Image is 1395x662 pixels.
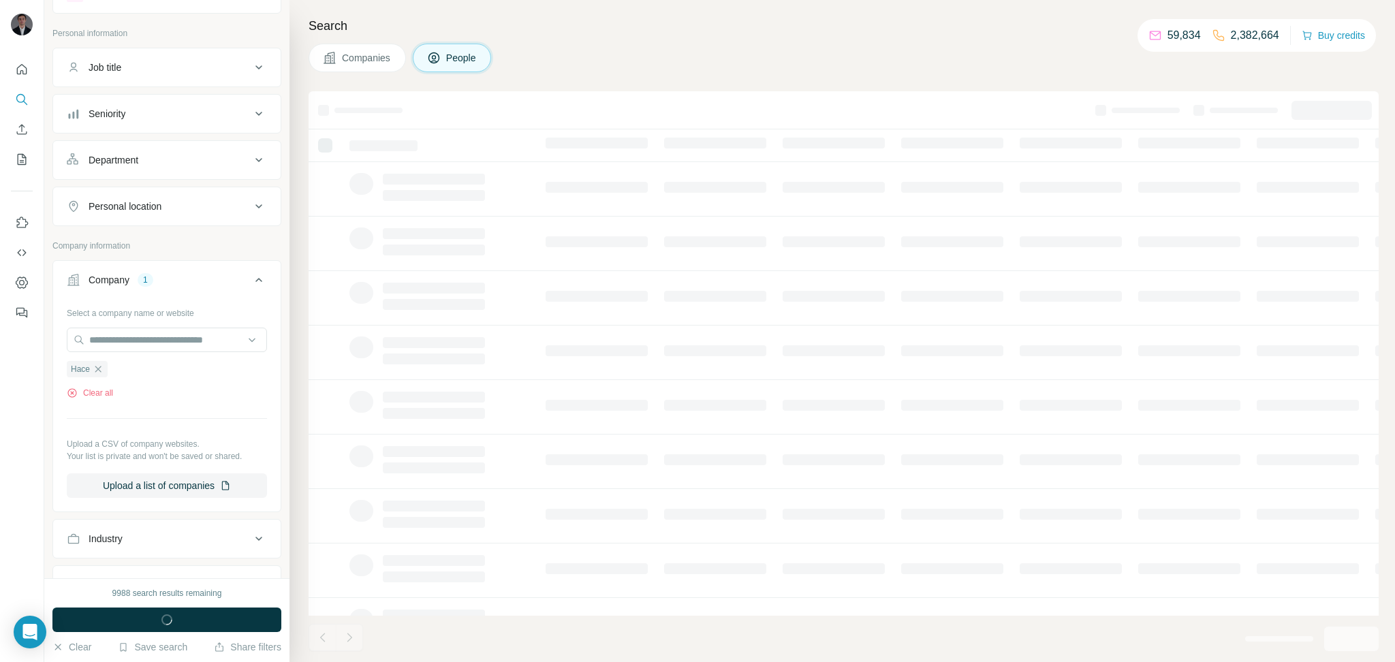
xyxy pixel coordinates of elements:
div: Department [89,153,138,167]
button: My lists [11,147,33,172]
span: People [446,51,477,65]
button: Search [11,87,33,112]
button: Enrich CSV [11,117,33,142]
button: Company1 [53,264,281,302]
p: Personal information [52,27,281,40]
button: Quick start [11,57,33,82]
p: Your list is private and won't be saved or shared. [67,450,267,462]
div: Job title [89,61,121,74]
button: Personal location [53,190,281,223]
div: 9988 search results remaining [112,587,222,599]
div: Company [89,273,129,287]
button: Clear [52,640,91,654]
p: Company information [52,240,281,252]
button: Save search [118,640,187,654]
div: Industry [89,532,123,546]
div: Seniority [89,107,125,121]
button: Seniority [53,97,281,130]
span: Hace [71,363,90,375]
button: Feedback [11,300,33,325]
div: Personal location [89,200,161,213]
button: Share filters [214,640,281,654]
button: HQ location [53,569,281,601]
button: Dashboard [11,270,33,295]
p: 2,382,664 [1231,27,1279,44]
h4: Search [309,16,1379,35]
button: Upload a list of companies [67,473,267,498]
button: Use Surfe on LinkedIn [11,210,33,235]
p: Upload a CSV of company websites. [67,438,267,450]
button: Job title [53,51,281,84]
button: Clear all [67,387,113,399]
div: Open Intercom Messenger [14,616,46,648]
button: Department [53,144,281,176]
button: Industry [53,522,281,555]
img: Avatar [11,14,33,35]
button: Use Surfe API [11,240,33,265]
button: Buy credits [1302,26,1365,45]
p: 59,834 [1167,27,1201,44]
div: Select a company name or website [67,302,267,319]
span: Companies [342,51,392,65]
div: 1 [138,274,153,286]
